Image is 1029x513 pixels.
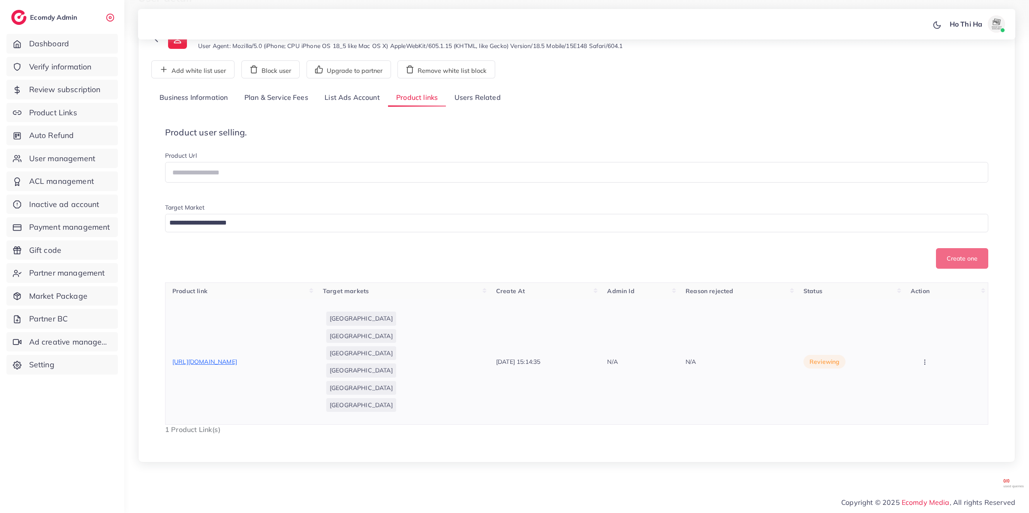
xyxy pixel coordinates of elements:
a: Setting [6,355,118,375]
li: [GEOGRAPHIC_DATA] [326,312,396,325]
a: User management [6,149,118,168]
span: Copyright © 2025 [841,497,1015,507]
a: Partner management [6,263,118,283]
span: User management [29,153,95,164]
img: avatar [988,15,1005,33]
li: [GEOGRAPHIC_DATA] [326,329,396,343]
span: , All rights Reserved [950,497,1015,507]
span: Product Links [29,107,77,118]
span: Partner BC [29,313,68,324]
span: ACL management [29,176,94,187]
span: Action [911,287,930,295]
span: Product link [172,287,208,295]
span: Dashboard [29,38,69,49]
a: Inactive ad account [6,195,118,214]
input: Search for option [166,216,977,230]
span: Verify information [29,61,92,72]
a: Partner BC [6,309,118,329]
a: Plan & Service Fees [236,89,316,107]
label: Target Market [165,203,205,212]
h4: Product user selling. [165,127,988,138]
p: N/A [607,357,617,367]
img: logo [11,10,27,25]
span: Review subscription [29,84,101,95]
a: Review subscription [6,80,118,99]
span: [URL][DOMAIN_NAME] [172,358,237,366]
button: Create one [936,248,988,269]
a: Payment management [6,217,118,237]
span: Gift code [29,245,61,256]
button: Remove white list block [397,60,495,78]
a: Users Related [446,89,508,107]
span: Reason rejected [686,287,733,295]
button: Block user [241,60,300,78]
span: Payment management [29,222,110,233]
a: Ecomdy Media [902,498,950,507]
a: Product links [388,89,446,107]
label: Product Url [165,151,197,160]
p: Ho Thi Ha [950,19,982,29]
span: Ad creative management [29,336,111,348]
span: Market Package [29,291,87,302]
button: Upgrade to partner [307,60,391,78]
a: List Ads Account [316,89,388,107]
span: Inactive ad account [29,199,99,210]
a: Market Package [6,286,118,306]
span: Setting [29,359,54,370]
li: [GEOGRAPHIC_DATA] [326,398,396,412]
a: Verify information [6,57,118,77]
span: 1 Product Link(s) [165,425,220,434]
a: Gift code [6,240,118,260]
div: Search for option [165,214,988,232]
a: Dashboard [6,34,118,54]
span: Partner management [29,267,105,279]
span: Create At [496,287,525,295]
li: [GEOGRAPHIC_DATA] [326,346,396,360]
a: logoEcomdy Admin [11,10,79,25]
p: [DATE] 15:14:35 [496,357,540,367]
a: Product Links [6,103,118,123]
small: User Agent: Mozilla/5.0 (iPhone; CPU iPhone OS 18_5 like Mac OS X) AppleWebKit/605.1.15 (KHTML, l... [198,42,623,50]
a: Business Information [151,89,236,107]
a: ACL management [6,171,118,191]
a: Ho Thi Haavatar [945,15,1008,33]
a: Auto Refund [6,126,118,145]
a: Ad creative management [6,332,118,352]
span: Auto Refund [29,130,74,141]
span: Target markets [323,287,369,295]
span: N/A [686,358,696,366]
span: Status [803,287,822,295]
button: Add white list user [151,60,235,78]
li: [GEOGRAPHIC_DATA] [326,381,396,395]
li: [GEOGRAPHIC_DATA] [326,363,396,377]
span: Admin Id [607,287,634,295]
span: reviewing [809,357,839,366]
h2: Ecomdy Admin [30,13,79,21]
